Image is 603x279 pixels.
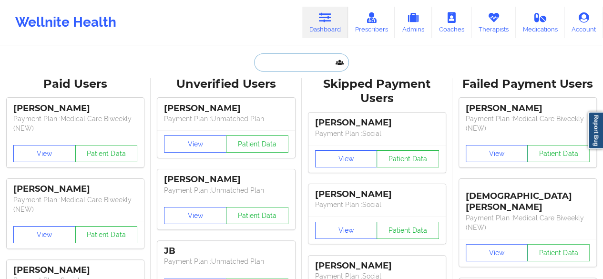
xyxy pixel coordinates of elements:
p: Payment Plan : Social [315,129,439,138]
a: Medications [516,7,565,38]
div: [DEMOGRAPHIC_DATA][PERSON_NAME] [466,184,590,213]
button: View [13,145,76,162]
button: Patient Data [377,222,439,239]
div: Failed Payment Users [459,77,596,92]
p: Payment Plan : Medical Care Biweekly (NEW) [13,195,137,214]
div: [PERSON_NAME] [13,103,137,114]
div: JB [164,246,288,257]
p: Payment Plan : Unmatched Plan [164,257,288,266]
div: [PERSON_NAME] [164,103,288,114]
p: Payment Plan : Medical Care Biweekly (NEW) [13,114,137,133]
p: Payment Plan : Unmatched Plan [164,114,288,124]
button: View [466,244,528,261]
div: [PERSON_NAME] [315,117,439,128]
a: Admins [395,7,432,38]
div: [PERSON_NAME] [466,103,590,114]
div: Skipped Payment Users [308,77,446,106]
a: Account [564,7,603,38]
button: View [164,135,226,153]
p: Payment Plan : Unmatched Plan [164,186,288,195]
button: View [315,222,378,239]
button: Patient Data [226,135,288,153]
a: Therapists [471,7,516,38]
button: Patient Data [527,244,590,261]
p: Payment Plan : Social [315,200,439,209]
a: Report Bug [588,112,603,149]
div: Unverified Users [157,77,295,92]
a: Prescribers [348,7,395,38]
button: View [164,207,226,224]
button: View [315,150,378,167]
button: Patient Data [75,226,138,243]
button: Patient Data [75,145,138,162]
button: View [466,145,528,162]
button: View [13,226,76,243]
p: Payment Plan : Medical Care Biweekly (NEW) [466,213,590,232]
button: Patient Data [377,150,439,167]
div: [PERSON_NAME] [13,184,137,195]
p: Payment Plan : Medical Care Biweekly (NEW) [466,114,590,133]
button: Patient Data [226,207,288,224]
div: [PERSON_NAME] [315,260,439,271]
a: Dashboard [302,7,348,38]
a: Coaches [432,7,471,38]
div: [PERSON_NAME] [315,189,439,200]
button: Patient Data [527,145,590,162]
div: Paid Users [7,77,144,92]
div: [PERSON_NAME] [13,265,137,276]
div: [PERSON_NAME] [164,174,288,185]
